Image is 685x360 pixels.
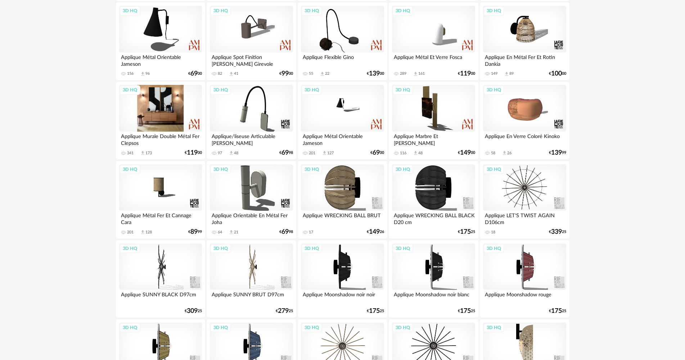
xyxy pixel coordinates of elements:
div: 3D HQ [120,244,140,253]
div: 48 [234,151,238,156]
div: 41 [234,71,238,76]
div: 97 [218,151,222,156]
div: 3D HQ [483,165,504,174]
span: Download icon [502,150,507,156]
div: Applique WRECKING BALL BRUT [301,211,384,225]
div: 3D HQ [120,6,140,15]
div: Applique Murale Double Métal Fer Clepsos [119,132,202,146]
div: € 25 [549,229,566,234]
span: Download icon [229,229,234,235]
div: 3D HQ [210,165,231,174]
div: Applique LET'S TWIST AGAIN D106cm [483,211,566,225]
a: 3D HQ Applique/liseuse Articulable [PERSON_NAME] 97 Download icon 48 €6998 [207,82,296,159]
div: 156 [127,71,134,76]
div: 26 [507,151,512,156]
div: € 25 [185,309,202,314]
div: € 00 [549,71,566,76]
a: 3D HQ Applique SUNNY BRUT D97cm €27925 [207,240,296,318]
div: 3D HQ [301,85,322,95]
span: Download icon [504,71,509,77]
a: 3D HQ Applique Métal Orientable Jameson 156 Download icon 96 €6900 [116,3,205,80]
span: 175 [551,309,562,314]
span: Download icon [320,71,325,77]
div: 55 [309,71,313,76]
div: 96 [145,71,150,76]
div: € 00 [367,71,384,76]
div: Applique SUNNY BRUT D97cm [210,290,293,304]
div: € 25 [458,229,475,234]
div: 3D HQ [120,165,140,174]
div: € 26 [367,229,384,234]
div: Applique Marbre Et [PERSON_NAME] [392,132,475,146]
span: 339 [551,229,562,234]
div: 289 [400,71,406,76]
a: 3D HQ Applique Métal Fer Et Cannage Cara 201 Download icon 128 €8999 [116,161,205,239]
div: 3D HQ [120,85,140,95]
div: 3D HQ [301,244,322,253]
span: Download icon [229,150,234,156]
span: 99 [281,71,289,76]
div: 3D HQ [392,85,413,95]
div: Applique Métal Et Verre Fosca [392,53,475,67]
div: € 98 [279,150,293,155]
a: 3D HQ Applique En Métal Fer Et Rotin Dankia 149 Download icon 89 €10000 [480,3,569,80]
div: € 99 [549,150,566,155]
div: 89 [509,71,514,76]
a: 3D HQ Applique Marbre Et [PERSON_NAME] 116 Download icon 48 €14900 [389,82,478,159]
span: 69 [190,71,198,76]
span: Download icon [413,71,418,77]
div: Applique Spot Finition [PERSON_NAME] Girevole [210,53,293,67]
a: 3D HQ Applique En Verre Coloré Kinoko 58 Download icon 26 €13999 [480,82,569,159]
div: Applique Métal Fer Et Cannage Cara [119,211,202,225]
div: € 00 [185,150,202,155]
span: 139 [551,150,562,155]
div: Applique Flexible Gino [301,53,384,67]
div: 3D HQ [483,244,504,253]
span: 119 [460,71,471,76]
div: Applique En Métal Fer Et Rotin Dankia [483,53,566,67]
a: 3D HQ Applique WRECKING BALL BLACK D20 cm €17525 [389,161,478,239]
span: 175 [460,309,471,314]
div: 3D HQ [210,6,231,15]
a: 3D HQ Applique Moonshadow noir noir €17525 [298,240,387,318]
span: 89 [190,229,198,234]
a: 3D HQ Applique LET'S TWIST AGAIN D106cm 18 €33925 [480,161,569,239]
span: 119 [187,150,198,155]
a: 3D HQ Applique Moonshadow rouge €17525 [480,240,569,318]
div: Applique Métal Orientable Jameson [119,53,202,67]
div: 58 [491,151,495,156]
div: Applique Métal Orientable Jameson [301,132,384,146]
div: 21 [234,230,238,235]
div: 3D HQ [483,6,504,15]
span: Download icon [229,71,234,77]
div: € 25 [367,309,384,314]
span: 175 [369,309,380,314]
a: 3D HQ Applique Métal Et Verre Fosca 289 Download icon 161 €11900 [389,3,478,80]
a: 3D HQ Applique Métal Orientable Jameson 201 Download icon 127 €6900 [298,82,387,159]
div: 48 [418,151,423,156]
a: 3D HQ Applique Spot Finition [PERSON_NAME] Girevole 82 Download icon 41 €9900 [207,3,296,80]
div: 3D HQ [301,6,322,15]
a: 3D HQ Applique Moonshadow noir blanc €17525 [389,240,478,318]
div: 201 [309,151,315,156]
div: 3D HQ [301,165,322,174]
span: 139 [369,71,380,76]
div: Applique WRECKING BALL BLACK D20 cm [392,211,475,225]
div: 82 [218,71,222,76]
div: 3D HQ [392,323,413,332]
div: 127 [327,151,334,156]
div: Applique Moonshadow noir blanc [392,290,475,304]
span: 69 [373,150,380,155]
span: 149 [460,150,471,155]
div: € 98 [279,229,293,234]
span: Download icon [140,71,145,77]
div: Applique SUNNY BLACK D97cm [119,290,202,304]
div: € 99 [188,229,202,234]
div: Applique En Verre Coloré Kinoko [483,132,566,146]
div: € 25 [458,309,475,314]
div: 3D HQ [483,85,504,95]
div: € 00 [188,71,202,76]
span: Download icon [322,150,327,156]
div: € 00 [370,150,384,155]
div: € 25 [549,309,566,314]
